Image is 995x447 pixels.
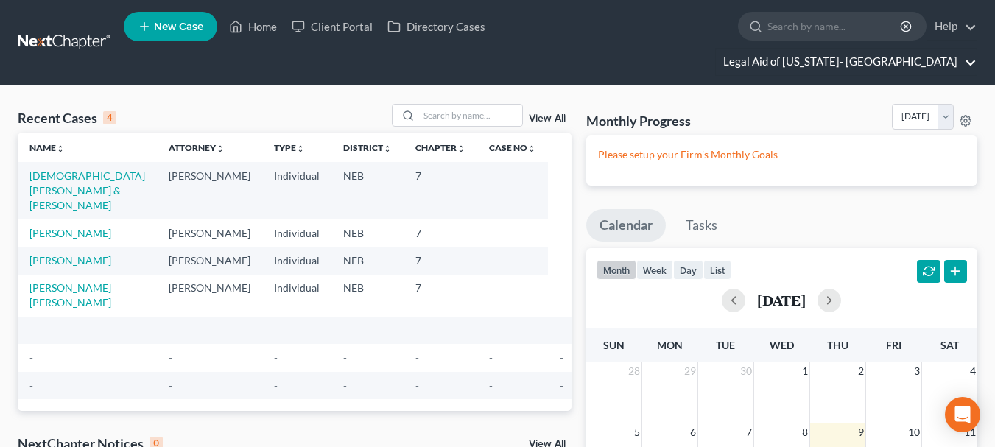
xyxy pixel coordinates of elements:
[274,142,305,153] a: Typeunfold_more
[29,227,111,239] a: [PERSON_NAME]
[886,339,901,351] span: Fri
[598,147,966,162] p: Please setup your Firm's Monthly Goals
[343,324,347,337] span: -
[56,144,65,153] i: unfold_more
[415,324,419,337] span: -
[262,247,331,274] td: Individual
[169,379,172,392] span: -
[560,351,563,364] span: -
[597,260,636,280] button: month
[419,105,522,126] input: Search by name...
[284,13,380,40] a: Client Portal
[169,351,172,364] span: -
[757,292,806,308] h2: [DATE]
[489,379,493,392] span: -
[857,423,865,441] span: 9
[683,362,697,380] span: 29
[169,324,172,337] span: -
[103,111,116,124] div: 4
[457,144,465,153] i: unfold_more
[657,339,683,351] span: Mon
[586,112,691,130] h3: Monthly Progress
[29,351,33,364] span: -
[940,339,959,351] span: Sat
[274,379,278,392] span: -
[415,379,419,392] span: -
[529,113,566,124] a: View All
[945,397,980,432] div: Open Intercom Messenger
[404,247,477,274] td: 7
[968,362,977,380] span: 4
[331,162,404,219] td: NEB
[29,254,111,267] a: [PERSON_NAME]
[404,162,477,219] td: 7
[415,142,465,153] a: Chapterunfold_more
[274,324,278,337] span: -
[262,275,331,317] td: Individual
[169,142,225,153] a: Attorneyunfold_more
[331,247,404,274] td: NEB
[157,247,262,274] td: [PERSON_NAME]
[29,324,33,337] span: -
[331,275,404,317] td: NEB
[343,379,347,392] span: -
[343,142,392,153] a: Districtunfold_more
[296,144,305,153] i: unfold_more
[18,109,116,127] div: Recent Cases
[331,219,404,247] td: NEB
[343,351,347,364] span: -
[636,260,673,280] button: week
[415,351,419,364] span: -
[907,423,921,441] span: 10
[274,351,278,364] span: -
[801,423,809,441] span: 8
[627,362,641,380] span: 28
[154,21,203,32] span: New Case
[857,362,865,380] span: 2
[767,13,902,40] input: Search by name...
[673,260,703,280] button: day
[29,142,65,153] a: Nameunfold_more
[216,144,225,153] i: unfold_more
[262,162,331,219] td: Individual
[716,49,977,75] a: Legal Aid of [US_STATE]- [GEOGRAPHIC_DATA]
[29,379,33,392] span: -
[770,339,794,351] span: Wed
[927,13,977,40] a: Help
[222,13,284,40] a: Home
[157,275,262,317] td: [PERSON_NAME]
[716,339,735,351] span: Tue
[157,162,262,219] td: [PERSON_NAME]
[29,281,111,309] a: [PERSON_NAME] [PERSON_NAME]
[262,219,331,247] td: Individual
[29,169,145,211] a: [DEMOGRAPHIC_DATA][PERSON_NAME] & [PERSON_NAME]
[404,275,477,317] td: 7
[404,219,477,247] td: 7
[745,423,753,441] span: 7
[383,144,392,153] i: unfold_more
[672,209,731,242] a: Tasks
[489,351,493,364] span: -
[489,142,536,153] a: Case Nounfold_more
[586,209,666,242] a: Calendar
[827,339,848,351] span: Thu
[689,423,697,441] span: 6
[560,379,563,392] span: -
[739,362,753,380] span: 30
[801,362,809,380] span: 1
[527,144,536,153] i: unfold_more
[157,219,262,247] td: [PERSON_NAME]
[703,260,731,280] button: list
[489,324,493,337] span: -
[560,324,563,337] span: -
[633,423,641,441] span: 5
[380,13,493,40] a: Directory Cases
[913,362,921,380] span: 3
[603,339,625,351] span: Sun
